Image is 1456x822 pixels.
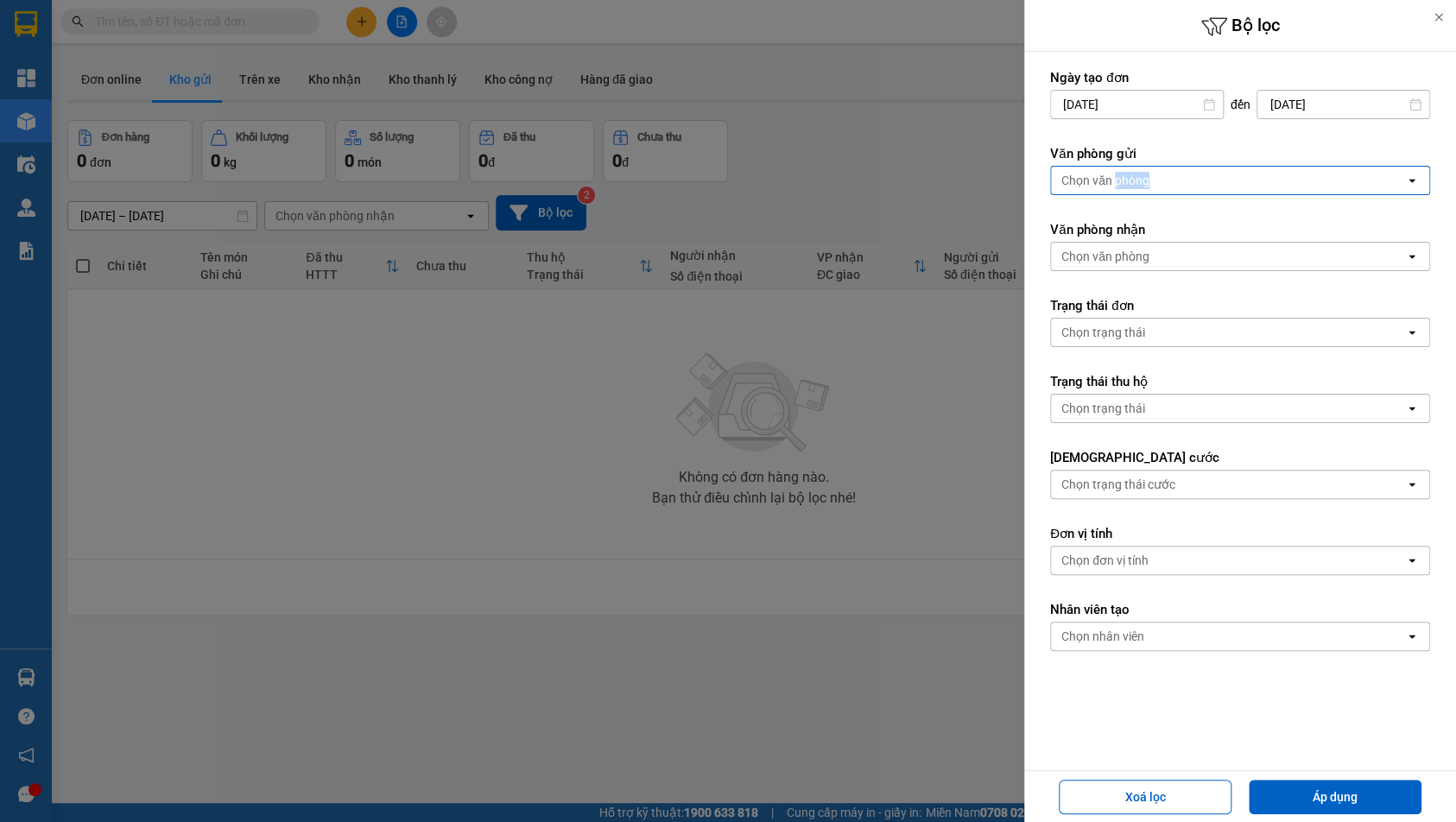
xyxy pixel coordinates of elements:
[1024,13,1456,40] h6: Bộ lọc
[1051,91,1223,118] input: Select a date.
[1061,552,1149,569] div: Chọn đơn vị tính
[1050,601,1430,618] label: Nhân viên tạo
[1061,476,1175,493] div: Chọn trạng thái cước
[1059,780,1231,814] button: Xoá lọc
[1050,525,1430,542] label: Đơn vị tính
[1050,145,1430,162] label: Văn phòng gửi
[1405,477,1419,491] svg: open
[1050,221,1430,238] label: Văn phòng nhận
[1405,402,1419,415] svg: open
[1050,69,1430,86] label: Ngày tạo đơn
[1405,553,1419,567] svg: open
[1061,172,1149,189] div: Chọn văn phòng
[1061,628,1144,645] div: Chọn nhân viên
[1231,96,1250,113] span: đến
[1061,324,1145,341] div: Chọn trạng thái
[1257,91,1429,118] input: Select a date.
[1050,449,1430,466] label: [DEMOGRAPHIC_DATA] cước
[1050,297,1430,314] label: Trạng thái đơn
[1249,780,1421,814] button: Áp dụng
[1061,400,1145,417] div: Chọn trạng thái
[1405,326,1419,339] svg: open
[1050,373,1430,390] label: Trạng thái thu hộ
[1405,174,1419,187] svg: open
[1405,250,1419,263] svg: open
[1061,248,1149,265] div: Chọn văn phòng
[1405,629,1419,643] svg: open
